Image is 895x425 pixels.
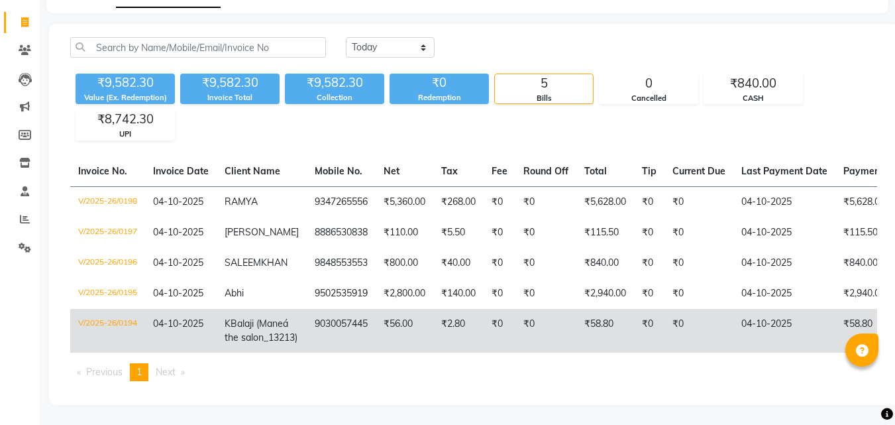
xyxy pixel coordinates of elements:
[664,309,733,353] td: ₹0
[441,165,458,177] span: Tax
[86,366,123,378] span: Previous
[70,186,145,217] td: V/2025-26/0198
[390,92,489,103] div: Redemption
[484,278,515,309] td: ₹0
[376,186,433,217] td: ₹5,360.00
[315,165,362,177] span: Mobile No.
[376,278,433,309] td: ₹2,800.00
[153,318,203,330] span: 04-10-2025
[225,165,280,177] span: Client Name
[153,196,203,208] span: 04-10-2025
[634,186,664,217] td: ₹0
[225,287,244,299] span: Abhi
[76,129,174,140] div: UPI
[285,74,384,92] div: ₹9,582.30
[642,165,657,177] span: Tip
[484,248,515,278] td: ₹0
[70,248,145,278] td: V/2025-26/0196
[76,74,175,92] div: ₹9,582.30
[285,92,384,103] div: Collection
[523,165,568,177] span: Round Off
[733,248,835,278] td: 04-10-2025
[376,217,433,248] td: ₹110.00
[70,217,145,248] td: V/2025-26/0197
[495,93,593,104] div: Bills
[76,110,174,129] div: ₹8,742.30
[515,186,576,217] td: ₹0
[433,278,484,309] td: ₹140.00
[70,363,877,381] nav: Pagination
[78,165,127,177] span: Invoice No.
[307,217,376,248] td: 8886530838
[704,74,802,93] div: ₹840.00
[515,278,576,309] td: ₹0
[433,217,484,248] td: ₹5.50
[515,217,576,248] td: ₹0
[733,186,835,217] td: 04-10-2025
[433,309,484,353] td: ₹2.80
[307,248,376,278] td: 9848553553
[433,186,484,217] td: ₹268.00
[433,248,484,278] td: ₹40.00
[576,309,634,353] td: ₹58.80
[153,165,209,177] span: Invoice Date
[156,366,176,378] span: Next
[376,248,433,278] td: ₹800.00
[576,278,634,309] td: ₹2,940.00
[576,248,634,278] td: ₹840.00
[741,165,827,177] span: Last Payment Date
[180,92,280,103] div: Invoice Total
[634,248,664,278] td: ₹0
[70,37,326,58] input: Search by Name/Mobile/Email/Invoice No
[664,278,733,309] td: ₹0
[70,309,145,353] td: V/2025-26/0194
[634,309,664,353] td: ₹0
[390,74,489,92] div: ₹0
[664,186,733,217] td: ₹0
[153,226,203,238] span: 04-10-2025
[576,186,634,217] td: ₹5,628.00
[225,196,258,208] span: RAMYA
[733,309,835,353] td: 04-10-2025
[376,309,433,353] td: ₹56.00
[225,226,299,238] span: [PERSON_NAME]
[495,74,593,93] div: 5
[492,165,507,177] span: Fee
[664,217,733,248] td: ₹0
[225,257,261,269] span: SALEEM
[136,366,142,378] span: 1
[600,93,698,104] div: Cancelled
[733,278,835,309] td: 04-10-2025
[484,186,515,217] td: ₹0
[307,186,376,217] td: 9347265556
[576,217,634,248] td: ₹115.50
[515,248,576,278] td: ₹0
[600,74,698,93] div: 0
[307,309,376,353] td: 9030057445
[704,93,802,104] div: CASH
[515,309,576,353] td: ₹0
[76,92,175,103] div: Value (Ex. Redemption)
[664,248,733,278] td: ₹0
[153,257,203,269] span: 04-10-2025
[261,257,288,269] span: KHAN
[70,278,145,309] td: V/2025-26/0195
[384,165,399,177] span: Net
[584,165,607,177] span: Total
[153,287,203,299] span: 04-10-2025
[672,165,725,177] span: Current Due
[484,217,515,248] td: ₹0
[634,217,664,248] td: ₹0
[225,318,231,330] span: K
[307,278,376,309] td: 9502535919
[484,309,515,353] td: ₹0
[733,217,835,248] td: 04-10-2025
[180,74,280,92] div: ₹9,582.30
[225,318,297,343] span: Balaji (Maneá the salon_13213)
[634,278,664,309] td: ₹0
